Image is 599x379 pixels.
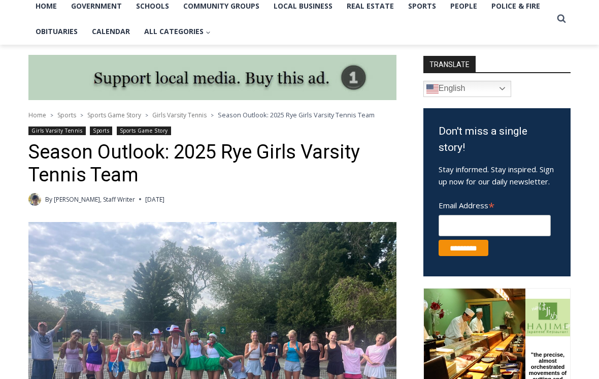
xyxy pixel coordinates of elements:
span: > [80,112,83,119]
span: Open Tues. - Sun. [PHONE_NUMBER] [3,105,99,143]
span: > [145,112,148,119]
a: Sports [90,127,112,135]
span: Season Outlook: 2025 Rye Girls Varsity Tennis Team [218,110,375,119]
div: "[PERSON_NAME] and I covered the [DATE] Parade, which was a really eye opening experience as I ha... [256,1,480,99]
span: By [45,195,52,204]
button: Child menu of All Categories [137,19,218,44]
a: Home [28,111,46,119]
a: [PERSON_NAME], Staff Writer [54,195,135,204]
a: Open Tues. - Sun. [PHONE_NUMBER] [1,102,102,127]
span: > [211,112,214,119]
a: Sports Game Story [117,127,171,135]
span: Intern @ [DOMAIN_NAME] [265,101,471,124]
a: Girls Varsity Tennis [152,111,207,119]
nav: Breadcrumbs [28,110,396,120]
label: Email Address [439,195,551,213]
a: Author image [28,193,41,206]
span: > [50,112,53,119]
a: Sports Game Story [87,111,141,119]
a: English [423,81,511,97]
a: Intern @ [DOMAIN_NAME] [244,99,492,127]
button: View Search Form [552,10,571,28]
a: Sports [57,111,76,119]
strong: TRANSLATE [423,56,476,72]
div: "the precise, almost orchestrated movements of cutting and assembling sushi and [PERSON_NAME] mak... [104,64,144,121]
img: en [426,83,439,95]
h3: Don't miss a single story! [439,123,555,155]
h1: Season Outlook: 2025 Rye Girls Varsity Tennis Team [28,141,396,187]
time: [DATE] [145,195,164,204]
img: support local media, buy this ad [28,55,396,101]
img: (PHOTO: MyRye.com 2024 Head Intern, Editor and now Staff Writer Charlie Morris. Contributed.)Char... [28,193,41,206]
a: Girls Varsity Tennis [28,127,86,135]
p: Stay informed. Stay inspired. Sign up now for our daily newsletter. [439,163,555,187]
a: Obituaries [28,19,85,44]
a: Calendar [85,19,137,44]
